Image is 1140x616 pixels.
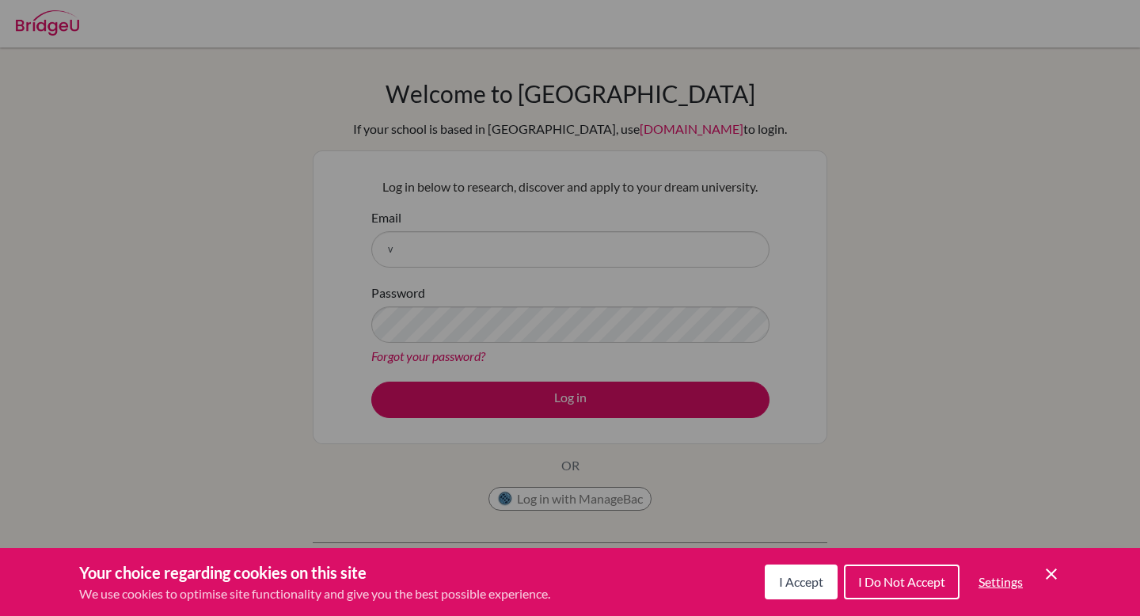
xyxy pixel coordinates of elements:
h3: Your choice regarding cookies on this site [79,561,550,584]
button: I Do Not Accept [844,565,959,599]
span: I Do Not Accept [858,574,945,589]
span: Settings [978,574,1023,589]
button: I Accept [765,565,838,599]
button: Save and close [1042,565,1061,584]
span: I Accept [779,574,823,589]
p: We use cookies to optimise site functionality and give you the best possible experience. [79,584,550,603]
button: Settings [966,566,1035,598]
